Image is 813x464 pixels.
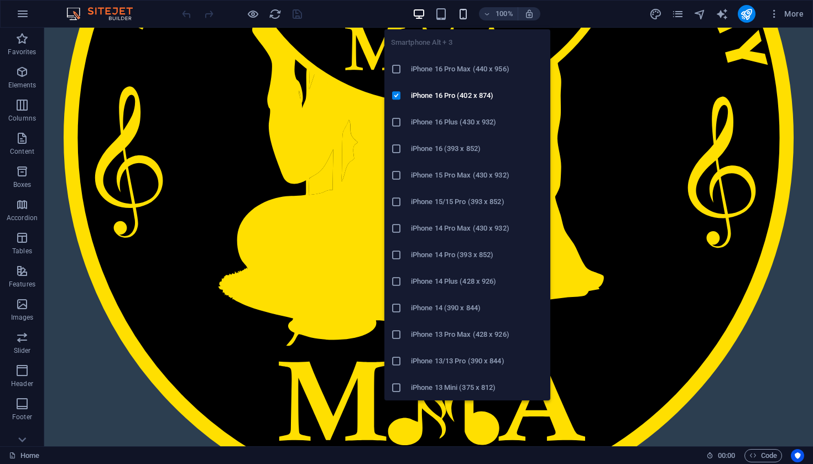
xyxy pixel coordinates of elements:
[12,247,32,256] p: Tables
[764,5,808,23] button: More
[7,213,38,222] p: Accordion
[14,346,31,355] p: Slider
[694,7,707,20] button: navigator
[411,195,544,208] h6: iPhone 15/15 Pro (393 x 852)
[64,7,147,20] img: Editor Logo
[268,7,282,20] button: reload
[411,381,544,394] h6: iPhone 13 Mini (375 x 812)
[769,8,804,19] span: More
[269,8,282,20] i: Reload page
[9,280,35,289] p: Features
[411,222,544,235] h6: iPhone 14 Pro Max (430 x 932)
[411,301,544,315] h6: iPhone 14 (390 x 844)
[9,449,39,462] a: Click to cancel selection. Double-click to open Pages
[10,147,34,156] p: Content
[671,7,685,20] button: pages
[649,8,662,20] i: Design (Ctrl+Alt+Y)
[740,8,753,20] i: Publish
[11,379,33,388] p: Header
[411,116,544,129] h6: iPhone 16 Plus (430 x 932)
[718,449,735,462] span: 00 00
[8,114,36,123] p: Columns
[706,449,736,462] h6: Session time
[11,313,34,322] p: Images
[649,7,663,20] button: design
[716,8,728,20] i: AI Writer
[791,449,804,462] button: Usercentrics
[411,275,544,288] h6: iPhone 14 Plus (428 x 926)
[12,413,32,421] p: Footer
[411,89,544,102] h6: iPhone 16 Pro (402 x 874)
[671,8,684,20] i: Pages (Ctrl+Alt+S)
[716,7,729,20] button: text_generator
[726,451,727,460] span: :
[411,142,544,155] h6: iPhone 16 (393 x 852)
[411,62,544,76] h6: iPhone 16 Pro Max (440 x 956)
[744,449,782,462] button: Code
[749,449,777,462] span: Code
[13,180,32,189] p: Boxes
[246,7,259,20] button: Click here to leave preview mode and continue editing
[411,169,544,182] h6: iPhone 15 Pro Max (430 x 932)
[8,48,36,56] p: Favorites
[8,81,37,90] p: Elements
[738,5,755,23] button: publish
[694,8,706,20] i: Navigator
[524,9,534,19] i: On resize automatically adjust zoom level to fit chosen device.
[411,248,544,262] h6: iPhone 14 Pro (393 x 852)
[479,7,518,20] button: 100%
[496,7,513,20] h6: 100%
[411,328,544,341] h6: iPhone 13 Pro Max (428 x 926)
[411,354,544,368] h6: iPhone 13/13 Pro (390 x 844)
